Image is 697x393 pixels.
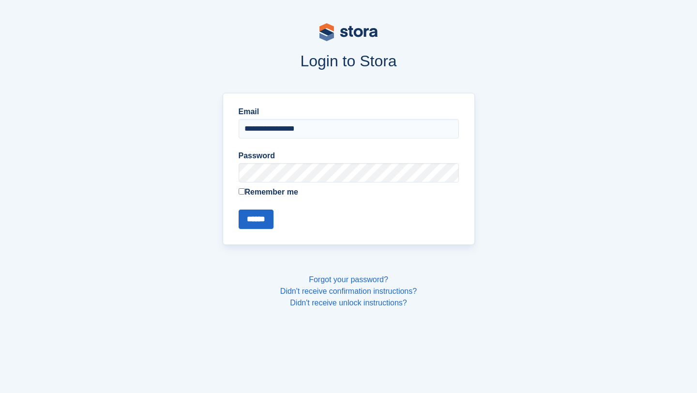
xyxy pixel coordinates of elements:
label: Password [239,150,459,162]
img: stora-logo-53a41332b3708ae10de48c4981b4e9114cc0af31d8433b30ea865607fb682f29.svg [319,23,378,41]
a: Forgot your password? [309,275,388,284]
h1: Login to Stora [38,52,659,70]
a: Didn't receive confirmation instructions? [280,287,417,295]
label: Email [239,106,459,118]
a: Didn't receive unlock instructions? [290,299,407,307]
input: Remember me [239,188,245,195]
label: Remember me [239,186,459,198]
